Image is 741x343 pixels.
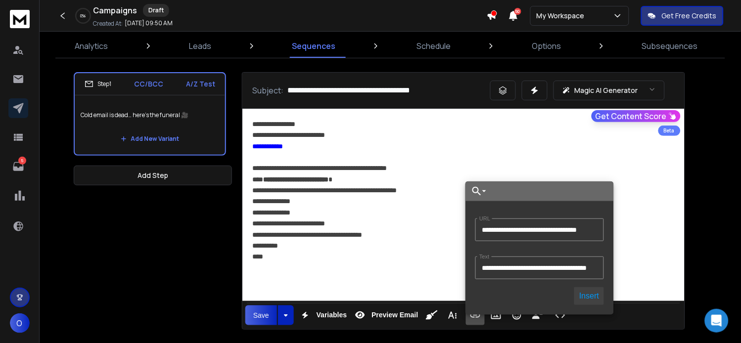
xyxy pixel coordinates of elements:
button: Variables [296,305,349,325]
button: Get Content Score [592,110,681,122]
p: 0 % [81,13,86,19]
a: 5 [8,157,28,176]
p: Created At: [93,20,123,28]
p: 5 [18,157,26,165]
a: Schedule [411,34,457,58]
p: Subject: [252,85,283,96]
button: Choose Link [465,181,488,201]
h1: Campaigns [93,4,137,16]
p: A/Z Test [186,79,215,89]
p: [DATE] 09:50 AM [125,19,173,27]
span: Variables [315,311,349,319]
div: Draft [143,4,169,17]
a: Analytics [69,34,114,58]
a: Subsequences [636,34,704,58]
button: Preview Email [351,305,420,325]
p: Get Free Credits [662,11,717,21]
p: Subsequences [642,40,698,52]
button: Insert [574,287,604,305]
label: URL [477,215,492,222]
p: CC/BCC [134,79,163,89]
button: O [10,313,30,333]
div: Step 1 [85,80,111,88]
li: Step1CC/BCCA/Z TestCold email is dead… here’s the funeral 🎥Add New Variant [74,72,226,156]
p: Schedule [417,40,451,52]
p: Options [532,40,561,52]
p: Analytics [75,40,108,52]
div: Open Intercom Messenger [705,309,729,333]
div: Beta [658,126,681,136]
button: Insert Unsubscribe Link [528,305,547,325]
button: Get Free Credits [641,6,724,26]
p: My Workspace [537,11,589,21]
a: Sequences [286,34,342,58]
button: Insert Image (Ctrl+P) [487,305,506,325]
button: Add New Variant [113,129,187,149]
p: Leads [189,40,211,52]
p: Sequences [292,40,336,52]
button: Save [245,305,277,325]
button: Emoticons [508,305,526,325]
img: logo [10,10,30,28]
a: Leads [183,34,217,58]
button: Add Step [74,166,232,185]
button: Code View [551,305,570,325]
p: Magic AI Generator [575,86,638,95]
label: Text [477,254,491,260]
span: Preview Email [370,311,420,319]
p: Cold email is dead… here’s the funeral 🎥 [81,101,219,129]
button: Magic AI Generator [554,81,665,100]
a: Options [526,34,567,58]
span: 50 [514,8,521,15]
